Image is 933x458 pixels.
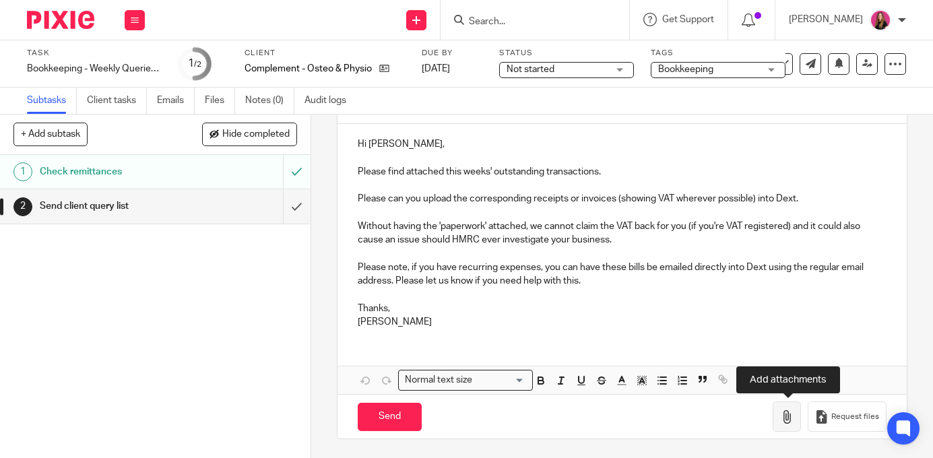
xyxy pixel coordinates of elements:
div: 1 [13,162,32,181]
label: Status [499,48,634,59]
span: Request files [831,412,879,422]
img: 17.png [870,9,891,31]
small: /2 [194,61,201,68]
input: Search for option [476,373,525,387]
div: 2 [13,197,32,216]
p: Without having the 'paperwork' attached, we cannot claim the VAT back for you (if you're VAT regi... [358,206,886,247]
p: [PERSON_NAME] [789,13,863,26]
div: Search for option [398,370,533,391]
label: Task [27,48,162,59]
div: 1 [188,56,201,71]
span: Bookkeeping [658,65,713,74]
label: Client [245,48,405,59]
p: Please note, if you have recurring expenses, you can have these bills be emailed directly into De... [358,261,886,288]
p: Hi [PERSON_NAME], [358,137,886,151]
a: Notes (0) [245,88,294,114]
input: Send [358,403,422,432]
p: Please can you upload the corresponding receipts or invoices (showing VAT wherever possible) into... [358,178,886,206]
span: Normal text size [401,373,475,387]
h1: Send client query list [40,196,193,216]
a: Client tasks [87,88,147,114]
p: Thanks, [358,288,886,315]
a: Subtasks [27,88,77,114]
img: Pixie [27,11,94,29]
a: Emails [157,88,195,114]
h1: Check remittances [40,162,193,182]
span: Get Support [662,15,714,24]
input: Search [468,16,589,28]
button: Request files [808,401,886,432]
button: + Add subtask [13,123,88,145]
label: Due by [422,48,482,59]
label: Tags [651,48,785,59]
p: Complement - Osteo & Physio Ltd [245,62,373,75]
span: Not started [507,65,554,74]
p: Please find attached this weeks' outstanding transactions. [358,152,886,179]
span: Hide completed [222,129,290,140]
span: [DATE] [422,64,450,73]
div: Bookkeeping - Weekly Queries - (Complement) [27,62,162,75]
a: Files [205,88,235,114]
a: Audit logs [304,88,356,114]
button: Hide completed [202,123,297,145]
p: [PERSON_NAME] [358,315,886,329]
